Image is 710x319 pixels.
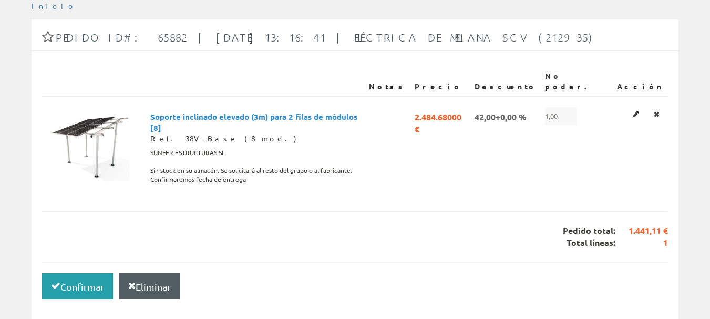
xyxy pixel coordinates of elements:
button: Eliminar [119,273,180,299]
button: Confirmar [42,273,113,299]
font: Eliminar [136,281,171,292]
font: Total líneas: [567,237,615,248]
font: Pedido ID#: 65882 | [DATE] 13:16:41 | ELÉCTRICA DE MELIANA SCV (212935) [56,31,596,44]
font: SUNFER ESTRUCTURAS SL [150,148,225,157]
font: Soporte inclinado elevado (3m) para 2 filas de módulos [8] [150,111,357,133]
font: 1.441,11 € [629,225,668,236]
a: Inicio [32,1,76,11]
font: Notas [369,81,406,91]
font: Descuento [475,81,537,91]
a: Eliminar [651,107,663,121]
font: Ref. 38V-Base (8 mod.) [150,133,296,143]
font: Sin stock en su almacén. Se solicitará al resto del grupo o al fabricante. Confirmaremos fecha de... [150,166,352,183]
font: Acción [617,81,664,91]
font: Precio [415,81,462,91]
img: Foto artículo Soporte inclinado elevado (3m) para 2 filas de módulos [8] (182.11845102506x150) [46,107,142,186]
font: Pedido total: [563,225,615,236]
font: 2.484.68000 € [415,111,461,135]
font: 42,00+0,00 % [475,111,527,122]
font: 1 [663,237,668,248]
a: Editar [630,107,642,121]
font: No poder. [545,71,593,91]
font: Confirmar [60,281,104,292]
font: 1,00 [545,111,558,120]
